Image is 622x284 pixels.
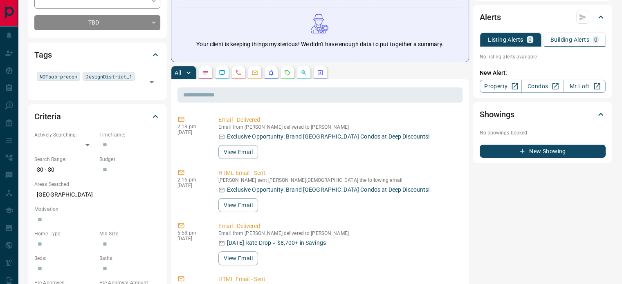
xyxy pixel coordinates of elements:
[85,72,132,81] span: DesignDistrict_1
[480,11,501,24] h2: Alerts
[564,80,606,93] a: Mr.Loft
[34,188,160,201] p: [GEOGRAPHIC_DATA]
[528,37,532,42] p: 0
[146,76,157,88] button: Open
[480,129,606,136] p: No showings booked
[34,206,160,213] p: Motivation:
[227,132,430,141] p: Exclusive Opportunity: Brand [GEOGRAPHIC_DATA] Condos at Deep Discounts!
[218,198,258,212] button: View Email
[177,183,206,188] p: [DATE]
[177,236,206,242] p: [DATE]
[99,255,160,262] p: Baths:
[227,186,430,194] p: Exclusive Opportunity: Brand [GEOGRAPHIC_DATA] Condos at Deep Discounts!
[521,80,564,93] a: Condos
[34,230,95,237] p: Home Type:
[177,177,206,183] p: 2:16 pm
[251,69,258,76] svg: Emails
[550,37,589,42] p: Building Alerts
[317,69,323,76] svg: Agent Actions
[235,69,242,76] svg: Calls
[480,145,606,158] button: New Showing
[175,70,181,76] p: All
[177,124,206,130] p: 2:18 pm
[218,169,459,177] p: HTML Email - Sent
[480,80,522,93] a: Property
[219,69,225,76] svg: Lead Browsing Activity
[34,107,160,126] div: Criteria
[218,251,258,265] button: View Email
[284,69,291,76] svg: Requests
[227,239,326,247] p: [DATE] Rate Drop = $8,700+ in Savings
[34,156,95,163] p: Search Range:
[34,255,95,262] p: Beds:
[177,130,206,135] p: [DATE]
[202,69,209,76] svg: Notes
[218,222,459,230] p: Email - Delivered
[480,53,606,60] p: No listing alerts available
[480,108,514,121] h2: Showings
[480,69,606,77] p: New Alert:
[99,156,160,163] p: Budget:
[218,124,459,130] p: Email from [PERSON_NAME] delivered to [PERSON_NAME]
[218,230,459,236] p: Email from [PERSON_NAME] delivered to [PERSON_NAME]
[34,163,95,177] p: $0 - $0
[99,131,160,139] p: Timeframe:
[177,230,206,236] p: 5:58 pm
[594,37,597,42] p: 0
[34,110,61,123] h2: Criteria
[480,105,606,124] div: Showings
[34,131,95,139] p: Actively Searching:
[40,72,77,81] span: NOTsub-precon
[34,48,52,61] h2: Tags
[301,69,307,76] svg: Opportunities
[34,45,160,65] div: Tags
[268,69,274,76] svg: Listing Alerts
[218,145,258,159] button: View Email
[99,230,160,237] p: Min Size:
[34,15,160,30] div: TBD
[196,40,443,49] p: Your client is keeping things mysterious! We didn't have enough data to put together a summary.
[34,181,160,188] p: Areas Searched:
[218,177,459,183] p: [PERSON_NAME] sent [PERSON_NAME][DEMOGRAPHIC_DATA] the following email
[488,37,523,42] p: Listing Alerts
[218,116,459,124] p: Email - Delivered
[480,7,606,27] div: Alerts
[218,275,459,284] p: HTML Email - Sent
